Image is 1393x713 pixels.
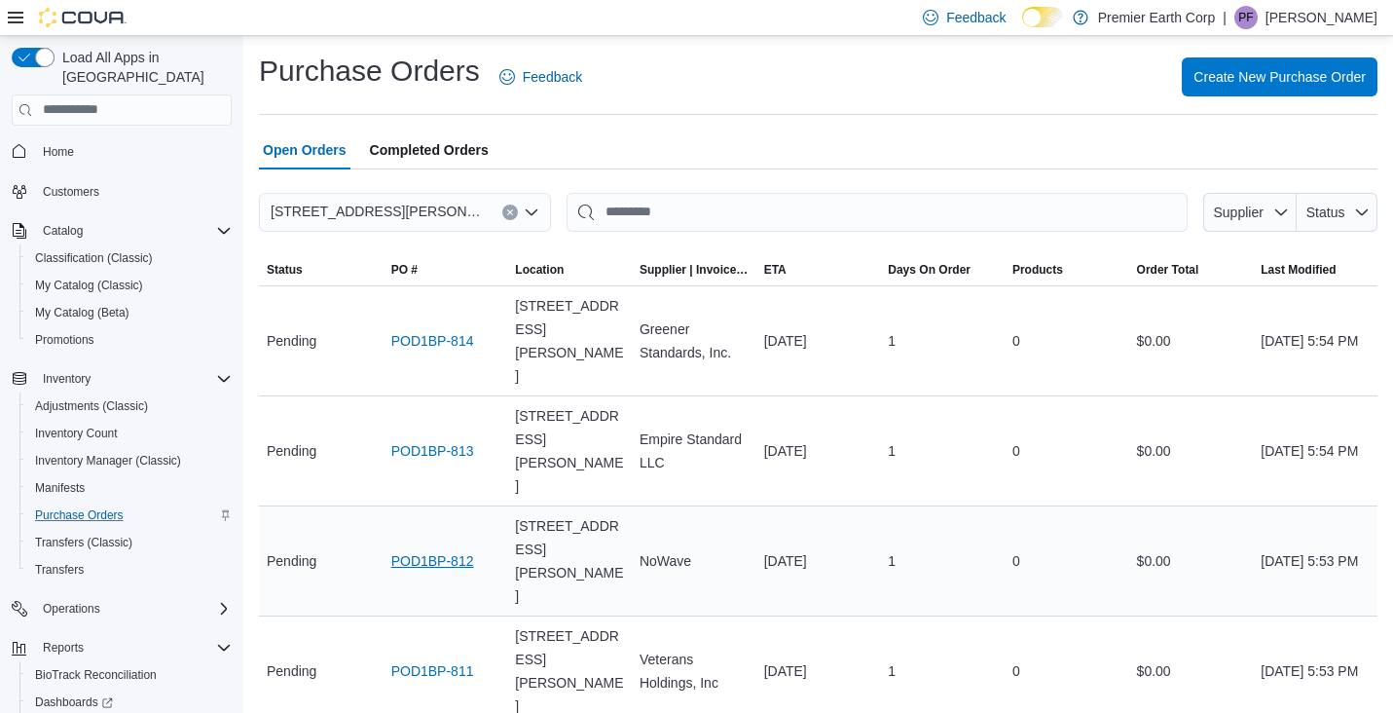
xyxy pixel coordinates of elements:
[27,274,151,297] a: My Catalog (Classic)
[27,504,131,527] a: Purchase Orders
[19,244,239,272] button: Classification (Classic)
[35,179,232,204] span: Customers
[632,542,756,581] div: NoWave
[756,652,881,691] div: [DATE]
[384,254,508,285] button: PO #
[515,262,564,278] div: Location
[39,8,127,27] img: Cova
[35,694,113,710] span: Dashboards
[4,595,239,622] button: Operations
[1022,27,1023,28] span: Dark Mode
[43,640,84,656] span: Reports
[1012,439,1020,463] span: 0
[1297,193,1377,232] button: Status
[756,542,881,581] div: [DATE]
[271,200,483,223] span: [STREET_ADDRESS][PERSON_NAME]
[888,549,896,573] span: 1
[43,371,91,387] span: Inventory
[267,262,303,278] span: Status
[35,139,232,164] span: Home
[756,254,881,285] button: ETA
[1129,321,1254,360] div: $0.00
[632,640,756,702] div: Veterans Holdings, Inc
[259,52,480,91] h1: Purchase Orders
[515,404,624,498] span: [STREET_ADDRESS][PERSON_NAME]
[27,663,232,687] span: BioTrack Reconciliation
[391,659,474,683] a: POD1BP-811
[1238,6,1253,29] span: PF
[1012,262,1063,278] span: Products
[640,262,749,278] span: Supplier | Invoice Number
[764,262,787,278] span: ETA
[1306,205,1345,220] span: Status
[35,453,181,469] span: Inventory Manager (Classic)
[1203,193,1297,232] button: Supplier
[35,219,232,243] span: Catalog
[27,504,232,527] span: Purchase Orders
[27,476,92,500] a: Manifests
[27,531,140,554] a: Transfers (Classic)
[880,254,1005,285] button: Days On Order
[632,254,756,285] button: Supplier | Invoice Number
[35,305,129,320] span: My Catalog (Beta)
[35,219,91,243] button: Catalog
[946,8,1006,27] span: Feedback
[1098,6,1216,29] p: Premier Earth Corp
[35,367,98,391] button: Inventory
[27,422,232,445] span: Inventory Count
[4,634,239,661] button: Reports
[1253,321,1377,360] div: [DATE] 5:54 PM
[35,367,232,391] span: Inventory
[1223,6,1227,29] p: |
[1129,652,1254,691] div: $0.00
[35,250,153,266] span: Classification (Classic)
[27,274,232,297] span: My Catalog (Classic)
[27,246,232,270] span: Classification (Classic)
[524,205,539,220] button: Open list of options
[1137,262,1199,278] span: Order Total
[19,502,239,529] button: Purchase Orders
[267,659,316,683] span: Pending
[1022,7,1063,27] input: Dark Mode
[4,137,239,166] button: Home
[267,549,316,573] span: Pending
[1265,6,1377,29] p: [PERSON_NAME]
[35,636,232,659] span: Reports
[19,272,239,299] button: My Catalog (Classic)
[391,439,474,463] a: POD1BP-813
[391,549,474,573] a: POD1BP-812
[19,556,239,583] button: Transfers
[1182,57,1377,96] button: Create New Purchase Order
[756,432,881,470] div: [DATE]
[35,507,124,523] span: Purchase Orders
[370,131,489,169] span: Completed Orders
[1261,262,1336,278] span: Last Modified
[4,365,239,393] button: Inventory
[632,420,756,482] div: Empire Standard LLC
[1012,329,1020,353] span: 0
[55,48,232,87] span: Load All Apps in [GEOGRAPHIC_DATA]
[43,144,74,160] span: Home
[502,205,518,220] button: Clear input
[19,474,239,502] button: Manifests
[888,439,896,463] span: 1
[19,529,239,556] button: Transfers (Classic)
[507,254,632,285] button: Location
[19,447,239,474] button: Inventory Manager (Classic)
[515,514,624,608] span: [STREET_ADDRESS][PERSON_NAME]
[27,301,137,324] a: My Catalog (Beta)
[35,597,108,620] button: Operations
[1129,542,1254,581] div: $0.00
[27,422,126,445] a: Inventory Count
[19,299,239,326] button: My Catalog (Beta)
[632,310,756,372] div: Greener Standards, Inc.
[4,177,239,206] button: Customers
[19,326,239,354] button: Promotions
[19,661,239,689] button: BioTrack Reconciliation
[43,601,100,617] span: Operations
[756,321,881,360] div: [DATE]
[27,531,232,554] span: Transfers (Classic)
[27,394,232,418] span: Adjustments (Classic)
[27,301,232,324] span: My Catalog (Beta)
